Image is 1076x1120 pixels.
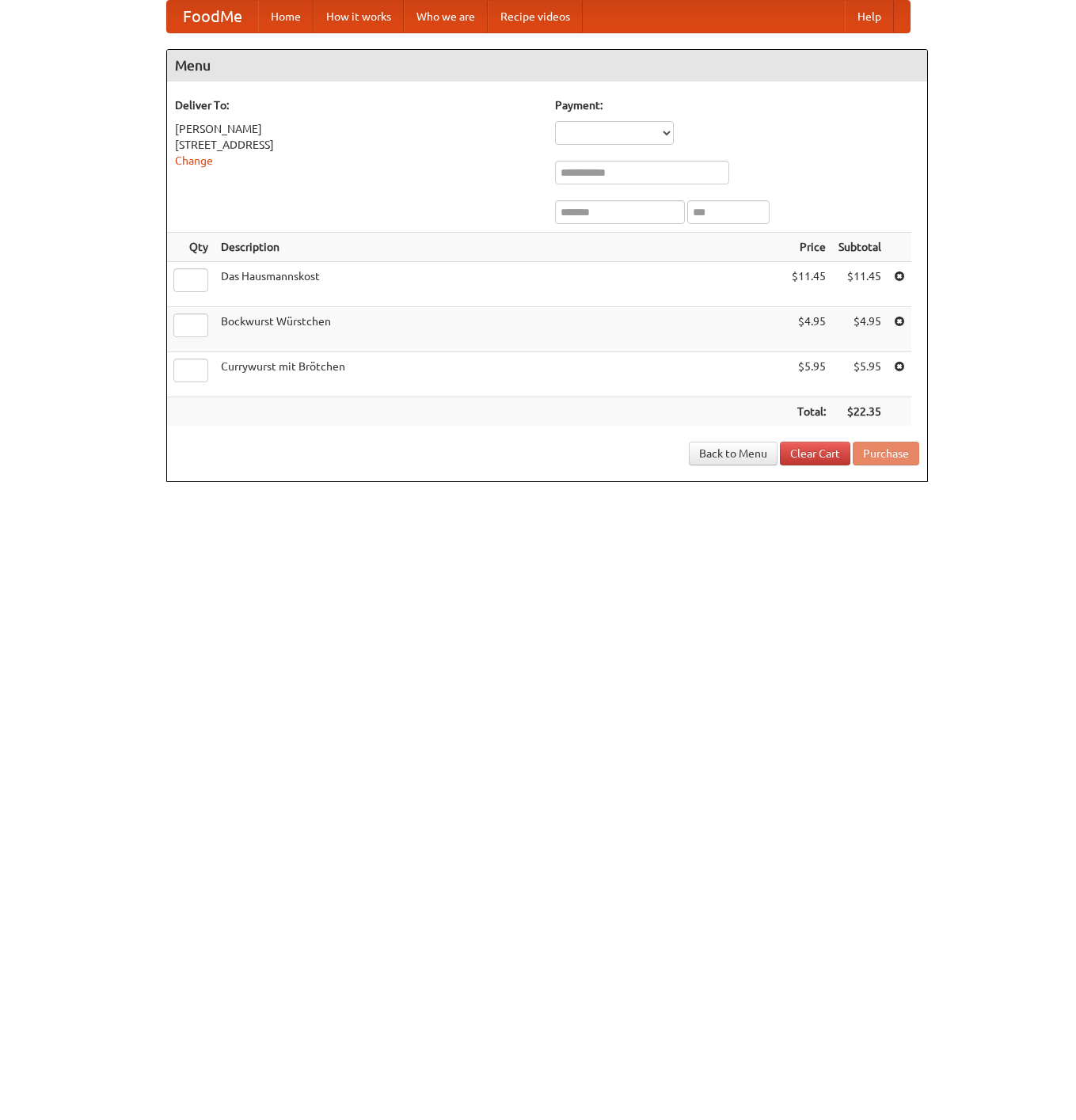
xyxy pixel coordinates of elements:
[175,154,213,167] a: Change
[785,233,832,262] th: Price
[785,397,832,427] th: Total:
[258,1,314,32] a: Home
[488,1,583,32] a: Recipe videos
[832,307,888,352] td: $4.95
[689,442,778,465] a: Back to Menu
[215,352,785,397] td: Currywurst mit Brötchen
[167,50,927,82] h4: Menu
[404,1,488,32] a: Who we are
[832,233,888,262] th: Subtotal
[853,442,919,465] button: Purchase
[785,352,832,397] td: $5.95
[314,1,404,32] a: How it works
[832,352,888,397] td: $5.95
[215,262,785,307] td: Das Hausmannskost
[785,307,832,352] td: $4.95
[832,262,888,307] td: $11.45
[215,307,785,352] td: Bockwurst Würstchen
[785,262,832,307] td: $11.45
[175,97,539,113] h5: Deliver To:
[175,137,539,153] div: [STREET_ADDRESS]
[167,233,215,262] th: Qty
[832,397,888,427] th: $22.35
[555,97,919,113] h5: Payment:
[780,442,850,465] a: Clear Cart
[845,1,894,32] a: Help
[215,233,785,262] th: Description
[175,121,539,137] div: [PERSON_NAME]
[167,1,258,32] a: FoodMe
